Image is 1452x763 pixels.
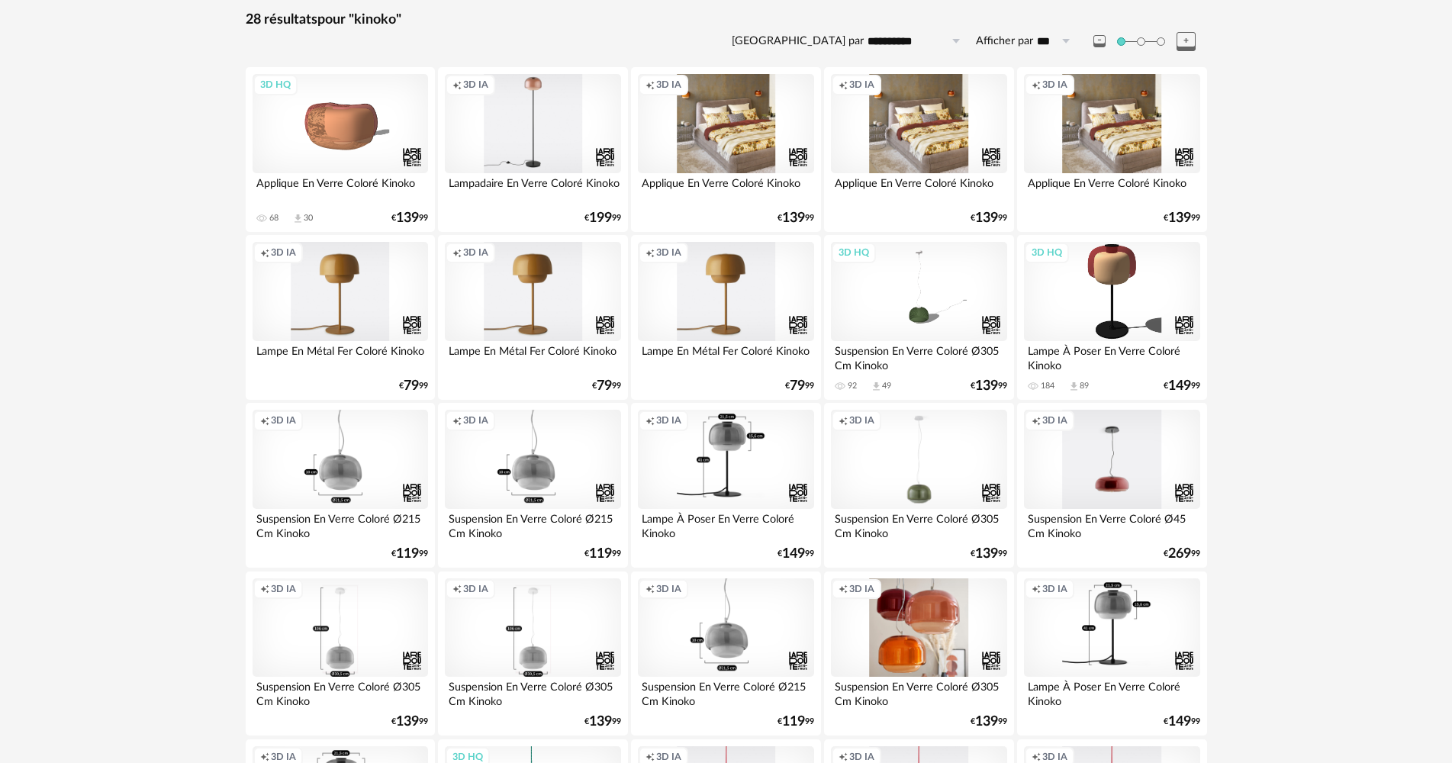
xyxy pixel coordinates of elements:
a: 3D HQ Suspension En Verre Coloré Ø305 Cm Kinoko 92 Download icon 49 €13999 [824,235,1013,400]
div: € 99 [391,213,428,224]
div: € 99 [971,716,1007,727]
span: Creation icon [1032,414,1041,427]
span: Creation icon [1032,583,1041,595]
a: Creation icon 3D IA Suspension En Verre Coloré Ø305 Cm Kinoko €13999 [824,571,1013,736]
span: Creation icon [1032,79,1041,91]
span: 199 [589,213,612,224]
div: 3D HQ [832,243,876,262]
span: Creation icon [260,414,269,427]
div: Lampe En Métal Fer Coloré Kinoko [445,341,620,372]
span: 149 [1168,716,1191,727]
span: 79 [790,381,805,391]
span: 3D IA [463,79,488,91]
div: € 99 [971,213,1007,224]
a: Creation icon 3D IA Lampadaire En Verre Coloré Kinoko €19999 [438,67,627,232]
a: 3D HQ Applique En Verre Coloré Kinoko 68 Download icon 30 €13999 [246,67,435,232]
div: 3D HQ [1025,243,1069,262]
label: Afficher par [976,34,1033,49]
div: Lampe À Poser En Verre Coloré Kinoko [638,509,813,539]
span: Creation icon [260,583,269,595]
div: € 99 [1164,549,1200,559]
div: Applique En Verre Coloré Kinoko [831,173,1006,204]
div: Suspension En Verre Coloré Ø305 Cm Kinoko [831,509,1006,539]
div: 28 résultats [246,11,1207,29]
span: 79 [404,381,419,391]
a: Creation icon 3D IA Lampe En Métal Fer Coloré Kinoko €7999 [631,235,820,400]
div: Suspension En Verre Coloré Ø305 Cm Kinoko [831,677,1006,707]
div: Lampe En Métal Fer Coloré Kinoko [253,341,428,372]
span: Creation icon [260,751,269,763]
div: € 99 [778,716,814,727]
span: 3D IA [656,583,681,595]
span: Download icon [292,213,304,224]
span: 3D IA [849,414,874,427]
span: Creation icon [839,414,848,427]
div: € 99 [971,381,1007,391]
span: Creation icon [452,414,462,427]
span: 139 [396,716,419,727]
a: Creation icon 3D IA Suspension En Verre Coloré Ø215 Cm Kinoko €11999 [631,571,820,736]
div: € 99 [584,549,621,559]
div: Applique En Verre Coloré Kinoko [1024,173,1199,204]
label: [GEOGRAPHIC_DATA] par [732,34,864,49]
span: 3D IA [656,751,681,763]
div: Lampe À Poser En Verre Coloré Kinoko [1024,677,1199,707]
div: Suspension En Verre Coloré Ø215 Cm Kinoko [445,509,620,539]
div: € 99 [391,716,428,727]
div: € 99 [391,549,428,559]
span: Creation icon [646,751,655,763]
div: € 99 [584,716,621,727]
div: 3D HQ [253,75,298,95]
span: 3D IA [463,246,488,259]
span: Creation icon [646,246,655,259]
a: Creation icon 3D IA Suspension En Verre Coloré Ø305 Cm Kinoko €13999 [246,571,435,736]
div: Suspension En Verre Coloré Ø305 Cm Kinoko [253,677,428,707]
span: 3D IA [849,583,874,595]
div: 89 [1080,381,1089,391]
div: € 99 [399,381,428,391]
span: 3D IA [271,583,296,595]
span: 3D IA [271,751,296,763]
span: 3D IA [656,79,681,91]
span: 3D IA [463,414,488,427]
span: 3D IA [849,751,874,763]
span: 79 [597,381,612,391]
span: 3D IA [1042,79,1067,91]
div: Suspension En Verre Coloré Ø305 Cm Kinoko [445,677,620,707]
div: Applique En Verre Coloré Kinoko [253,173,428,204]
div: € 99 [1164,716,1200,727]
span: pour "kinoko" [317,13,401,27]
a: Creation icon 3D IA Lampe En Métal Fer Coloré Kinoko €7999 [438,235,627,400]
span: Download icon [1068,381,1080,392]
span: 139 [782,213,805,224]
div: € 99 [778,213,814,224]
div: € 99 [778,549,814,559]
a: Creation icon 3D IA Lampe À Poser En Verre Coloré Kinoko €14999 [1017,571,1206,736]
div: Suspension En Verre Coloré Ø215 Cm Kinoko [253,509,428,539]
div: 30 [304,213,313,224]
span: 119 [782,716,805,727]
div: € 99 [785,381,814,391]
span: 119 [589,549,612,559]
a: Creation icon 3D IA Lampe En Métal Fer Coloré Kinoko €7999 [246,235,435,400]
div: € 99 [1164,381,1200,391]
span: 139 [975,716,998,727]
a: Creation icon 3D IA Suspension En Verre Coloré Ø215 Cm Kinoko €11999 [438,403,627,568]
span: Creation icon [839,751,848,763]
div: 184 [1041,381,1054,391]
span: 149 [1168,381,1191,391]
span: 3D IA [463,583,488,595]
div: Lampe En Métal Fer Coloré Kinoko [638,341,813,372]
span: 3D IA [656,414,681,427]
span: 139 [589,716,612,727]
span: Creation icon [839,583,848,595]
a: Creation icon 3D IA Applique En Verre Coloré Kinoko €13999 [824,67,1013,232]
span: 119 [396,549,419,559]
div: Suspension En Verre Coloré Ø215 Cm Kinoko [638,677,813,707]
span: Creation icon [646,583,655,595]
a: Creation icon 3D IA Suspension En Verre Coloré Ø305 Cm Kinoko €13999 [438,571,627,736]
div: Lampadaire En Verre Coloré Kinoko [445,173,620,204]
a: Creation icon 3D IA Applique En Verre Coloré Kinoko €13999 [631,67,820,232]
span: 3D IA [656,246,681,259]
span: Creation icon [646,414,655,427]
